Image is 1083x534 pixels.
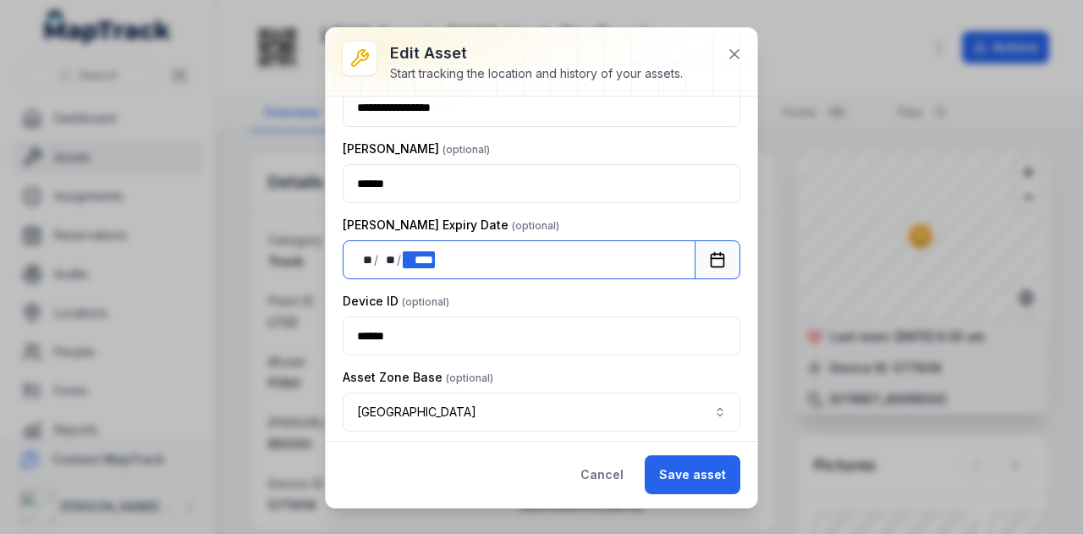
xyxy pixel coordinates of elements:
button: Cancel [566,455,638,494]
div: day, [357,251,374,268]
button: Calendar [695,240,740,279]
div: / [374,251,380,268]
div: / [397,251,403,268]
div: Start tracking the location and history of your assets. [390,65,683,82]
label: [PERSON_NAME] [343,140,490,157]
button: Save asset [645,455,740,494]
label: [PERSON_NAME] Expiry Date [343,217,559,234]
div: year, [403,251,435,268]
label: Device ID [343,293,449,310]
div: month, [380,251,397,268]
h3: Edit asset [390,41,683,65]
label: Asset Zone Base [343,369,493,386]
button: [GEOGRAPHIC_DATA] [343,393,740,432]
